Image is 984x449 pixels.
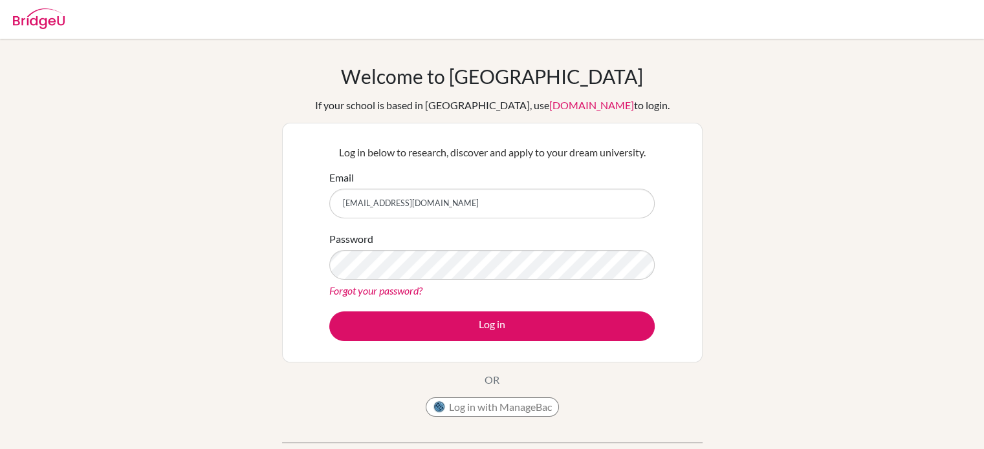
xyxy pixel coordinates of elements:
[329,170,354,185] label: Email
[329,145,655,160] p: Log in below to research, discover and apply to your dream university.
[549,99,634,111] a: [DOMAIN_NAME]
[341,65,643,88] h1: Welcome to [GEOGRAPHIC_DATA]
[329,231,373,247] label: Password
[315,98,670,113] div: If your school is based in [GEOGRAPHIC_DATA], use to login.
[426,397,559,417] button: Log in with ManageBac
[13,8,65,29] img: Bridge-U
[329,311,655,341] button: Log in
[329,284,422,297] a: Forgot your password?
[485,372,499,388] p: OR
